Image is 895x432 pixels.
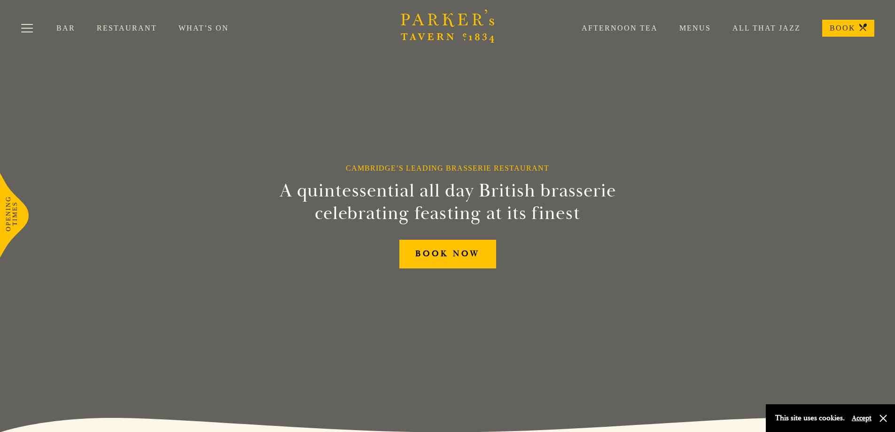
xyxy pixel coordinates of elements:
button: Accept [852,414,872,423]
p: This site uses cookies. [775,411,845,425]
h2: A quintessential all day British brasserie celebrating feasting at its finest [233,180,662,225]
a: BOOK NOW [399,240,496,268]
h1: Cambridge’s Leading Brasserie Restaurant [346,164,549,173]
button: Close and accept [879,414,888,423]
